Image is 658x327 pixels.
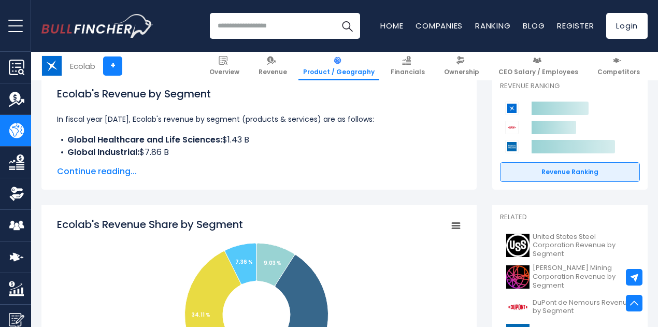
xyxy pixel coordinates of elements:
a: Ownership [439,52,484,80]
a: Revenue [254,52,292,80]
span: Product / Geography [303,68,375,76]
span: Continue reading... [57,165,461,178]
img: Bullfincher logo [41,14,153,38]
tspan: 34.11 % [192,311,210,319]
img: DD logo [506,295,530,319]
a: Overview [205,52,244,80]
span: CEO Salary / Employees [498,68,578,76]
a: CEO Salary / Employees [494,52,583,80]
span: United States Steel Corporation Revenue by Segment [533,233,634,259]
a: Register [557,20,594,31]
a: Ranking [475,20,510,31]
a: + [103,56,122,76]
img: DuPont de Nemours competitors logo [505,121,519,134]
a: Revenue Ranking [500,162,640,182]
span: Financials [391,68,425,76]
tspan: Ecolab's Revenue Share by Segment [57,217,243,232]
tspan: 7.36 % [235,258,253,266]
b: Global Industrial: [67,146,139,158]
span: [PERSON_NAME] Mining Corporation Revenue by Segment [533,264,634,290]
span: Competitors [597,68,640,76]
a: Home [380,20,403,31]
img: Sherwin-Williams Company competitors logo [505,140,519,153]
img: B logo [506,265,530,289]
h1: Ecolab's Revenue by Segment [57,86,461,102]
p: Related [500,213,640,222]
a: Financials [386,52,430,80]
img: Ecolab competitors logo [505,102,519,115]
a: Login [606,13,648,39]
a: Blog [523,20,545,31]
a: [PERSON_NAME] Mining Corporation Revenue by Segment [500,261,640,293]
img: ECL logo [42,56,62,76]
span: Overview [209,68,239,76]
img: X logo [506,234,530,257]
span: Ownership [444,68,479,76]
a: Product / Geography [298,52,379,80]
span: Revenue [259,68,287,76]
b: Global Healthcare and Life Sciences: [67,134,222,146]
div: Ecolab [70,60,95,72]
span: DuPont de Nemours Revenue by Segment [533,298,634,316]
p: In fiscal year [DATE], Ecolab's revenue by segment (products & services) are as follows: [57,113,461,125]
a: United States Steel Corporation Revenue by Segment [500,230,640,262]
li: $1.43 B [57,134,461,146]
p: Revenue Ranking [500,82,640,91]
button: Search [334,13,360,39]
a: Companies [416,20,463,31]
img: Ownership [9,186,24,202]
tspan: 9.03 % [264,259,281,267]
a: Competitors [593,52,645,80]
a: Go to homepage [41,14,153,38]
li: $7.86 B [57,146,461,159]
a: DuPont de Nemours Revenue by Segment [500,293,640,321]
